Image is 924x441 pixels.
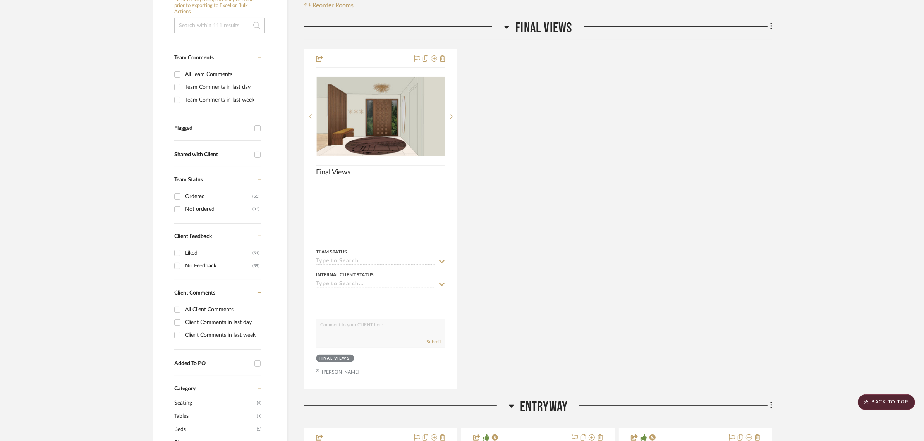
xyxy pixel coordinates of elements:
[316,271,374,278] div: Internal Client Status
[252,203,259,215] div: (33)
[185,316,259,329] div: Client Comments in last day
[252,247,259,259] div: (51)
[174,423,255,436] span: Beds
[520,399,568,415] span: Entryway
[317,77,445,156] img: Final Views
[304,1,354,10] button: Reorder Rooms
[257,410,261,422] span: (3)
[185,190,252,203] div: Ordered
[174,386,196,392] span: Category
[316,258,436,265] input: Type to Search…
[316,248,347,255] div: Team Status
[252,260,259,272] div: (39)
[858,394,915,410] scroll-to-top-button: BACK TO TOP
[257,423,261,436] span: (1)
[185,329,259,341] div: Client Comments in last week
[316,168,350,177] span: Final Views
[313,1,354,10] span: Reorder Rooms
[252,190,259,203] div: (53)
[185,260,252,272] div: No Feedback
[174,18,265,33] input: Search within 111 results
[174,152,251,158] div: Shared with Client
[174,396,255,410] span: Seating
[185,68,259,81] div: All Team Comments
[185,94,259,106] div: Team Comments in last week
[319,356,350,362] div: Final Views
[185,203,252,215] div: Not ordered
[426,338,441,345] button: Submit
[185,247,252,259] div: Liked
[185,81,259,93] div: Team Comments in last day
[174,55,214,60] span: Team Comments
[174,410,255,423] span: Tables
[515,20,572,36] span: Final Views
[316,68,445,165] div: 0
[174,177,203,183] span: Team Status
[174,234,212,239] span: Client Feedback
[185,303,259,316] div: All Client Comments
[174,360,251,367] div: Added To PO
[257,397,261,409] span: (4)
[316,281,436,288] input: Type to Search…
[174,290,215,296] span: Client Comments
[174,125,251,132] div: Flagged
